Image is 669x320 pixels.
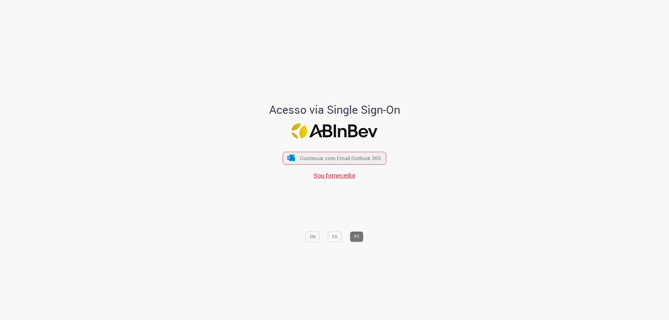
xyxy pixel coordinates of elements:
span: Continuar com Email Outlook 365 [300,155,381,162]
img: Logo ABInBev [292,123,378,139]
button: ES [328,231,342,242]
img: ícone Azure/Microsoft 360 [287,155,295,161]
button: EN [306,231,320,242]
button: ícone Azure/Microsoft 360 Continuar com Email Outlook 365 [283,152,386,165]
button: PT [350,231,364,242]
a: Sou fornecedor [314,171,356,180]
h1: Acesso via Single Sign-On [247,103,422,116]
